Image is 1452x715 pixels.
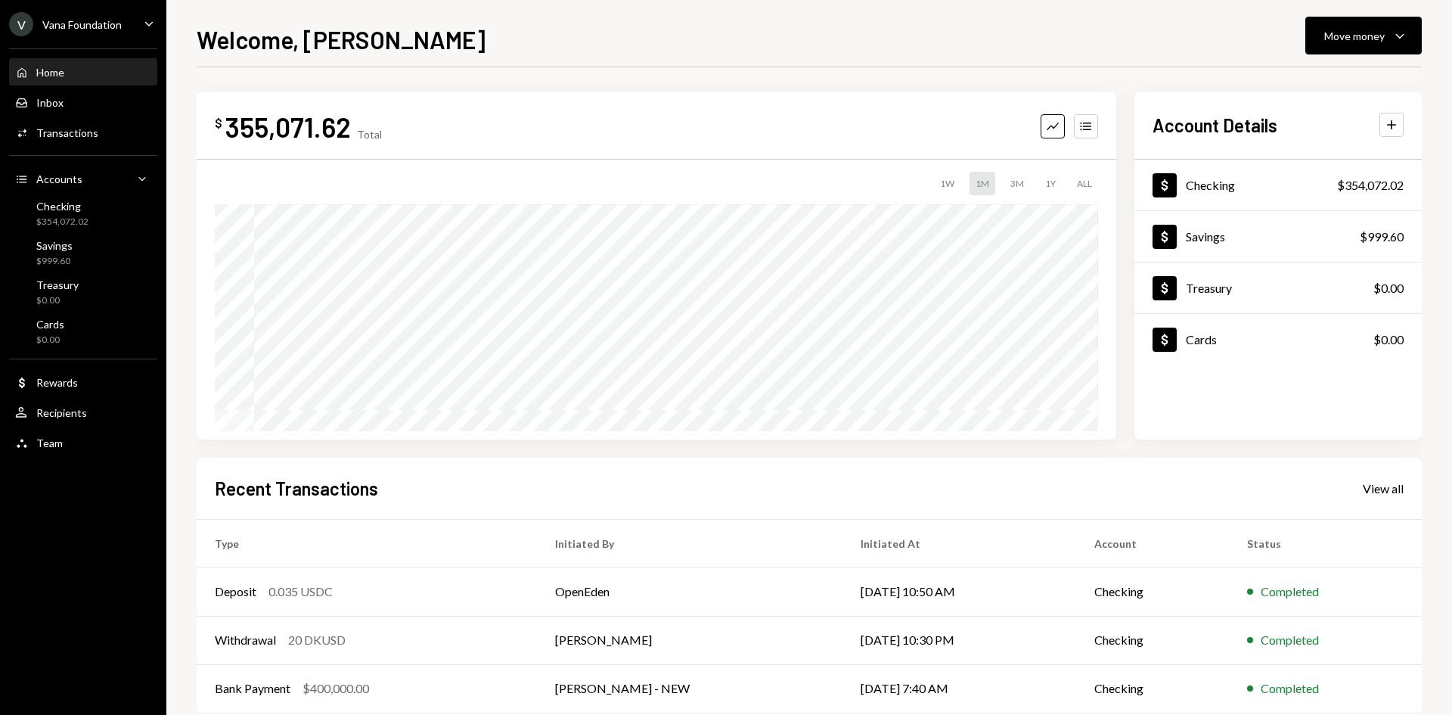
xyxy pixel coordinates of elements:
[9,58,157,85] a: Home
[215,476,378,501] h2: Recent Transactions
[1261,631,1319,649] div: Completed
[9,399,157,426] a: Recipients
[1071,172,1098,195] div: ALL
[36,216,88,228] div: $354,072.02
[1186,281,1232,295] div: Treasury
[537,519,842,567] th: Initiated By
[1229,519,1422,567] th: Status
[9,12,33,36] div: V
[1360,228,1404,246] div: $999.60
[1186,332,1217,347] div: Cards
[36,255,73,268] div: $999.60
[36,239,73,252] div: Savings
[9,195,157,232] a: Checking$354,072.02
[1076,567,1229,616] td: Checking
[9,429,157,456] a: Team
[36,200,88,213] div: Checking
[1337,176,1404,194] div: $354,072.02
[197,24,486,54] h1: Welcome, [PERSON_NAME]
[302,679,369,698] div: $400,000.00
[215,116,222,131] div: $
[36,318,64,331] div: Cards
[1039,172,1062,195] div: 1Y
[842,664,1076,713] td: [DATE] 7:40 AM
[215,631,276,649] div: Withdrawal
[36,437,63,449] div: Team
[1134,314,1422,365] a: Cards$0.00
[1261,583,1319,601] div: Completed
[1134,160,1422,210] a: Checking$354,072.02
[1186,229,1225,244] div: Savings
[9,89,157,116] a: Inbox
[357,128,382,141] div: Total
[1261,679,1319,698] div: Completed
[842,616,1076,664] td: [DATE] 10:30 PM
[288,631,346,649] div: 20 DKUSD
[1373,279,1404,297] div: $0.00
[36,278,79,291] div: Treasury
[1363,480,1404,496] a: View all
[1134,263,1422,313] a: Treasury$0.00
[197,519,537,567] th: Type
[36,334,64,347] div: $0.00
[934,172,960,195] div: 1W
[9,119,157,146] a: Transactions
[1076,616,1229,664] td: Checking
[9,368,157,396] a: Rewards
[9,165,157,192] a: Accounts
[42,18,122,31] div: Vana Foundation
[36,173,82,185] div: Accounts
[36,66,64,79] div: Home
[36,126,98,139] div: Transactions
[537,567,842,616] td: OpenEden
[1134,211,1422,262] a: Savings$999.60
[1305,17,1422,54] button: Move money
[1324,28,1385,44] div: Move money
[1373,331,1404,349] div: $0.00
[1153,113,1277,138] h2: Account Details
[9,235,157,271] a: Savings$999.60
[537,664,842,713] td: [PERSON_NAME] - NEW
[842,519,1076,567] th: Initiated At
[36,406,87,419] div: Recipients
[537,616,842,664] td: [PERSON_NAME]
[215,583,256,601] div: Deposit
[1004,172,1030,195] div: 3M
[1076,519,1229,567] th: Account
[1076,664,1229,713] td: Checking
[215,679,290,698] div: Bank Payment
[9,274,157,310] a: Treasury$0.00
[9,313,157,350] a: Cards$0.00
[225,110,351,144] div: 355,071.62
[1186,178,1235,192] div: Checking
[36,294,79,307] div: $0.00
[36,376,78,389] div: Rewards
[36,96,64,109] div: Inbox
[1363,481,1404,496] div: View all
[268,583,333,601] div: 0.035 USDC
[970,172,995,195] div: 1M
[842,567,1076,616] td: [DATE] 10:50 AM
